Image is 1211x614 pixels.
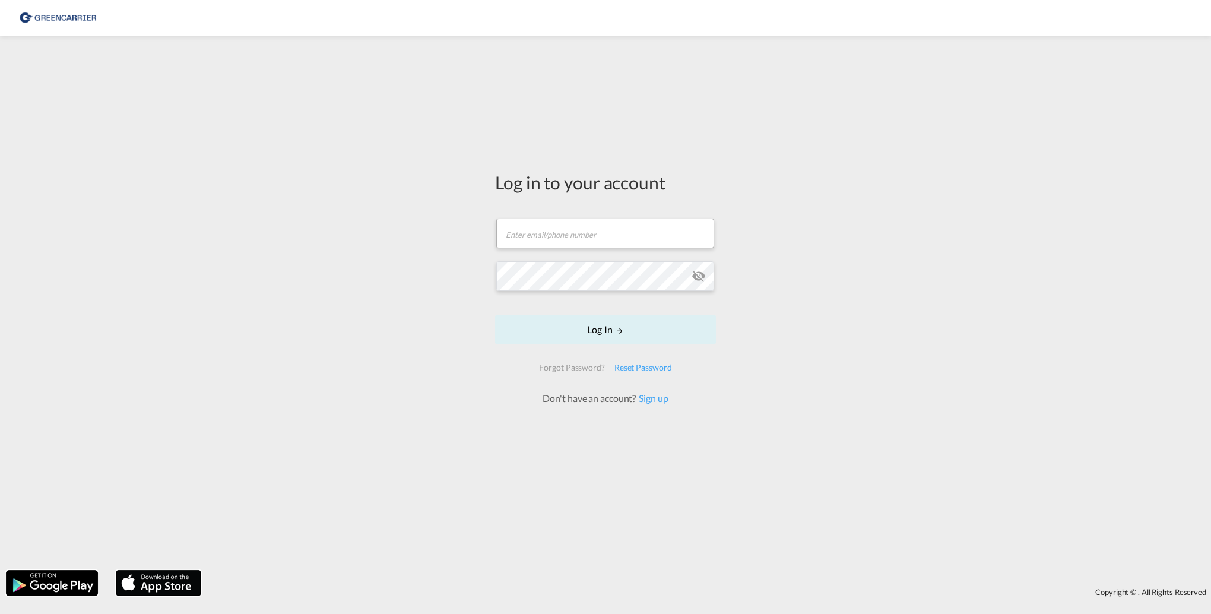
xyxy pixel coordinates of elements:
div: Don't have an account? [530,392,681,405]
img: google.png [5,569,99,597]
input: Enter email/phone number [496,219,714,248]
div: Reset Password [610,357,677,378]
img: 8cf206808afe11efa76fcd1e3d746489.png [18,5,98,31]
md-icon: icon-eye-off [692,269,706,283]
a: Sign up [636,393,668,404]
img: apple.png [115,569,202,597]
div: Log in to your account [495,170,716,195]
div: Forgot Password? [534,357,609,378]
div: Copyright © . All Rights Reserved [207,582,1211,602]
button: LOGIN [495,315,716,344]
